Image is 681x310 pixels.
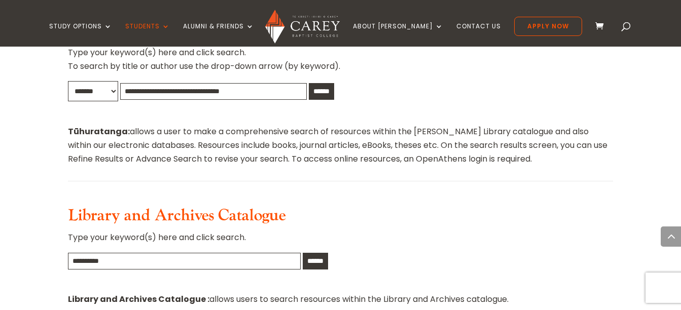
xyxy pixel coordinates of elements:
[68,230,613,252] p: Type your keyword(s) here and click search.
[49,23,112,47] a: Study Options
[265,10,340,44] img: Carey Baptist College
[68,293,209,305] strong: Library and Archives Catalogue :
[68,292,613,306] p: allows users to search resources within the Library and Archives catalogue.
[183,23,254,47] a: Alumni & Friends
[68,206,613,230] h3: Library and Archives Catalogue
[514,17,582,36] a: Apply Now
[68,126,130,137] strong: Tūhuratanga:
[456,23,501,47] a: Contact Us
[353,23,443,47] a: About [PERSON_NAME]
[68,125,613,166] p: allows a user to make a comprehensive search of resources within the [PERSON_NAME] Library catalo...
[68,46,613,81] p: Type your keyword(s) here and click search. To search by title or author use the drop-down arrow ...
[125,23,170,47] a: Students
